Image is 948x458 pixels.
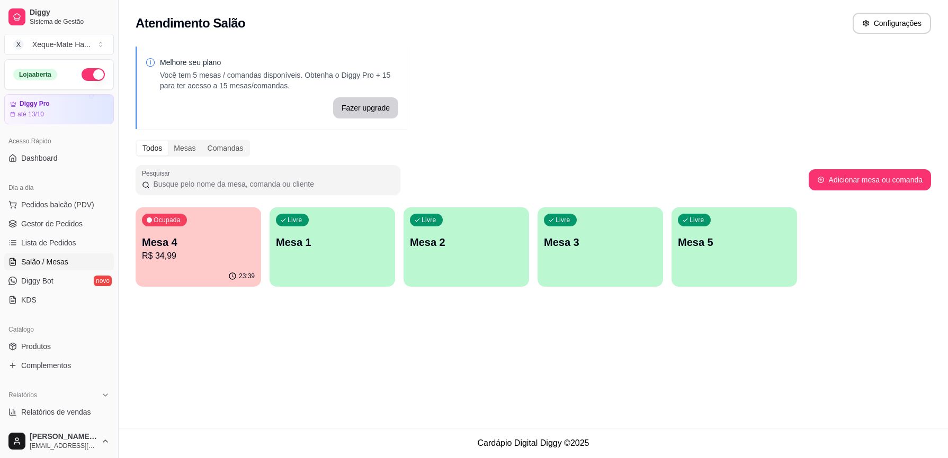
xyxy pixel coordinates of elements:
footer: Cardápio Digital Diggy © 2025 [119,428,948,458]
a: Salão / Mesas [4,253,114,270]
article: até 13/10 [17,110,44,118]
div: Dia a dia [4,179,114,196]
div: Comandas [202,141,249,155]
span: Sistema de Gestão [30,17,110,26]
p: Livre [422,216,436,224]
button: Adicionar mesa ou comanda [809,169,931,190]
p: Livre [288,216,302,224]
button: Configurações [853,13,931,34]
p: Mesa 1 [276,235,389,250]
p: Mesa 2 [410,235,523,250]
span: [PERSON_NAME] e [PERSON_NAME] [30,432,97,442]
article: Diggy Pro [20,100,50,108]
a: Gestor de Pedidos [4,215,114,232]
div: Acesso Rápido [4,133,114,150]
a: Diggy Proaté 13/10 [4,94,114,124]
a: Diggy Botnovo [4,272,114,289]
span: Diggy [30,8,110,17]
span: Diggy Bot [21,276,53,286]
h2: Atendimento Salão [136,15,245,32]
span: Relatórios [8,391,37,399]
p: Livre [556,216,570,224]
button: Fazer upgrade [333,97,398,118]
span: Produtos [21,341,51,352]
button: Pedidos balcão (PDV) [4,196,114,213]
span: Dashboard [21,153,58,163]
span: Pedidos balcão (PDV) [21,199,94,210]
a: Relatórios de vendas [4,404,114,420]
span: KDS [21,295,37,305]
p: Mesa 4 [142,235,255,250]
p: Mesa 5 [678,235,791,250]
div: Mesas [168,141,201,155]
div: Catálogo [4,321,114,338]
p: Livre [690,216,704,224]
span: Salão / Mesas [21,257,68,267]
button: LivreMesa 1 [270,207,395,287]
a: Complementos [4,357,114,374]
p: 23:39 [239,272,255,280]
a: Lista de Pedidos [4,234,114,251]
input: Pesquisar [150,179,394,189]
div: Todos [137,141,168,155]
a: Produtos [4,338,114,355]
button: Select a team [4,34,114,55]
span: Relatórios de vendas [21,407,91,417]
div: Loja aberta [13,69,57,80]
button: LivreMesa 5 [672,207,797,287]
button: LivreMesa 2 [404,207,529,287]
p: Mesa 3 [544,235,657,250]
a: DiggySistema de Gestão [4,4,114,30]
button: LivreMesa 3 [538,207,663,287]
span: Lista de Pedidos [21,237,76,248]
button: [PERSON_NAME] e [PERSON_NAME][EMAIL_ADDRESS][DOMAIN_NAME] [4,428,114,454]
label: Pesquisar [142,169,174,178]
div: Xeque-Mate Ha ... [32,39,91,50]
p: Você tem 5 mesas / comandas disponíveis. Obtenha o Diggy Pro + 15 para ter acesso a 15 mesas/coma... [160,70,398,91]
p: R$ 34,99 [142,250,255,262]
a: KDS [4,291,114,308]
span: [EMAIL_ADDRESS][DOMAIN_NAME] [30,442,97,450]
span: X [13,39,24,50]
button: OcupadaMesa 4R$ 34,9923:39 [136,207,261,287]
p: Melhore seu plano [160,57,398,68]
a: Dashboard [4,150,114,167]
a: Relatório de clientes [4,423,114,439]
span: Gestor de Pedidos [21,218,83,229]
span: Complementos [21,360,71,371]
p: Ocupada [154,216,181,224]
button: Alterar Status [82,68,105,81]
